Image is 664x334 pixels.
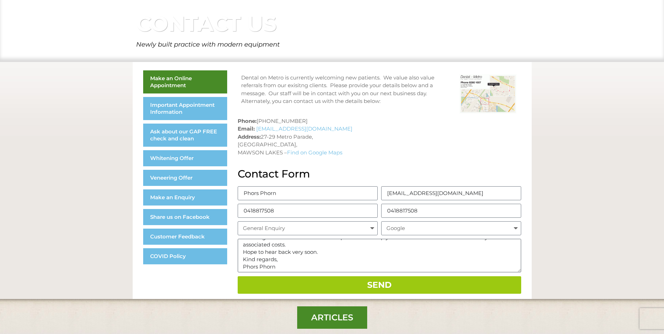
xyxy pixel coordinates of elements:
div: Dental on Metro is currently welcoming new patients. We value also value referrals from our exisi... [241,74,452,105]
form: Contact Form [238,186,521,297]
nav: Menu [143,70,227,264]
a: Important Appointment Information [143,97,227,120]
strong: Address: [238,133,261,140]
input: Name [238,186,378,200]
a: [EMAIL_ADDRESS][DOMAIN_NAME] [256,125,352,132]
button: Send [238,276,521,294]
a: Veneering Offer [143,170,227,186]
strong: Email: [238,125,255,132]
a: COVID Policy [143,248,227,264]
a: Whitening Offer [143,150,227,166]
input: Phone Number [238,204,378,218]
h1: CONTACT US [136,13,528,34]
p: [PHONE_NUMBER] 27-29 Metro Parade, [GEOGRAPHIC_DATA], MAWSON LAKES – [238,117,521,157]
a: Ask about our GAP FREE check and clean [143,124,227,147]
a: Customer Feedback [143,229,227,245]
strong: Phone: [238,118,257,124]
a: Share us on Facebook [143,209,227,225]
a: Make an Enquiry [143,189,227,206]
span: Articles [311,313,353,322]
input: Email [381,186,521,200]
a: Find on Google Maps [287,149,342,156]
h5: Newly built practice with modern equipment [136,41,528,48]
span: Send [367,281,392,289]
h2: Contact Form [238,169,521,179]
a: Make an Online Appointment [143,70,227,93]
input: Mobile Number [381,204,521,218]
a: Articles [297,306,367,329]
